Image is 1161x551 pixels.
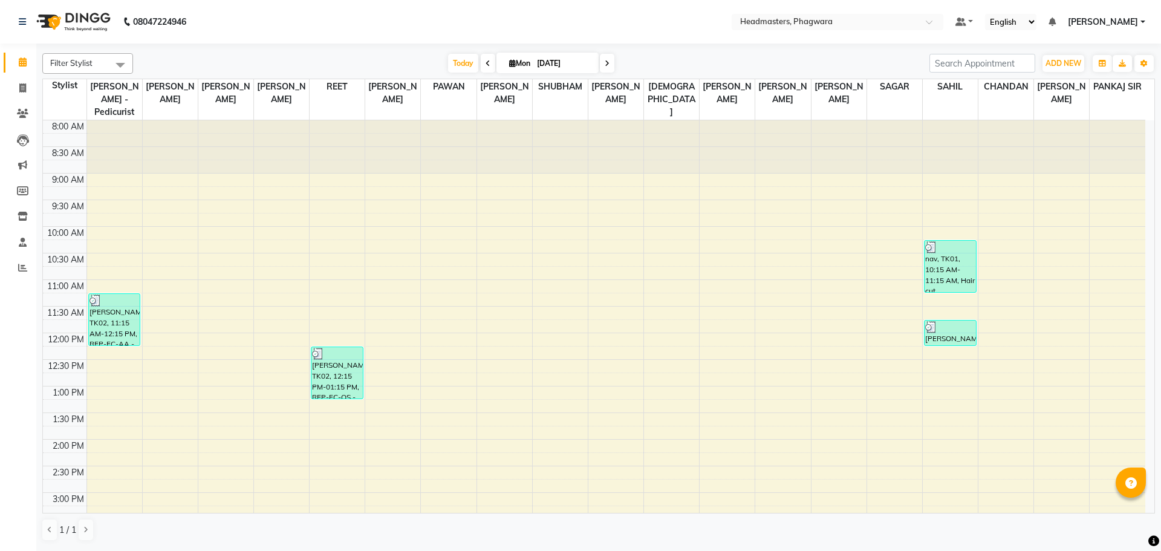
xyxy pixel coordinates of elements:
[59,524,76,536] span: 1 / 1
[923,79,978,94] span: SAHIL
[50,466,86,479] div: 2:30 PM
[533,79,588,94] span: SHUBHAM
[143,79,198,107] span: [PERSON_NAME]
[644,79,699,120] span: [DEMOGRAPHIC_DATA]
[198,79,253,107] span: [PERSON_NAME]
[50,58,93,68] span: Filter Stylist
[45,253,86,266] div: 10:30 AM
[45,307,86,319] div: 11:30 AM
[1034,79,1089,107] span: [PERSON_NAME]
[50,200,86,213] div: 9:30 AM
[477,79,532,107] span: [PERSON_NAME]
[133,5,186,39] b: 08047224946
[43,79,86,92] div: Stylist
[50,440,86,452] div: 2:00 PM
[365,79,420,107] span: [PERSON_NAME]
[506,59,533,68] span: Mon
[311,347,363,399] div: [PERSON_NAME], TK02, 12:15 PM-01:15 PM, REP-FC-OS - Oily Skin Facial (For Clean & Clear Skin)
[254,79,309,107] span: [PERSON_NAME]
[45,280,86,293] div: 11:00 AM
[50,493,86,506] div: 3:00 PM
[50,386,86,399] div: 1:00 PM
[45,360,86,373] div: 12:30 PM
[1090,79,1145,94] span: PANKAJ SIR
[310,79,365,94] span: REET
[50,174,86,186] div: 9:00 AM
[925,321,976,345] div: [PERSON_NAME], TK03, 11:45 AM-12:15 PM, HCG-B - BABY BOY HAIR CUT. below 5 yrs
[811,79,867,107] span: [PERSON_NAME]
[929,54,1035,73] input: Search Appointment
[1046,59,1081,68] span: ADD NEW
[1110,503,1149,539] iframe: chat widget
[1068,16,1138,28] span: [PERSON_NAME]
[45,227,86,240] div: 10:00 AM
[867,79,922,94] span: SAGAR
[755,79,810,107] span: [PERSON_NAME]
[45,333,86,346] div: 12:00 PM
[89,294,140,345] div: [PERSON_NAME], TK02, 11:15 AM-12:15 PM, REP-FC-AA - Anti-Aging Facial (For Tightening, Lifting & ...
[87,79,142,120] span: [PERSON_NAME] - Pedicurist
[700,79,755,107] span: [PERSON_NAME]
[533,54,594,73] input: 2025-09-01
[588,79,643,107] span: [PERSON_NAME]
[50,120,86,133] div: 8:00 AM
[978,79,1033,94] span: CHANDAN
[925,241,976,292] div: nav, TK01, 10:15 AM-11:15 AM, Hair cut
[448,54,478,73] span: Today
[31,5,114,39] img: logo
[1042,55,1084,72] button: ADD NEW
[50,147,86,160] div: 8:30 AM
[50,413,86,426] div: 1:30 PM
[421,79,476,94] span: PAWAN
